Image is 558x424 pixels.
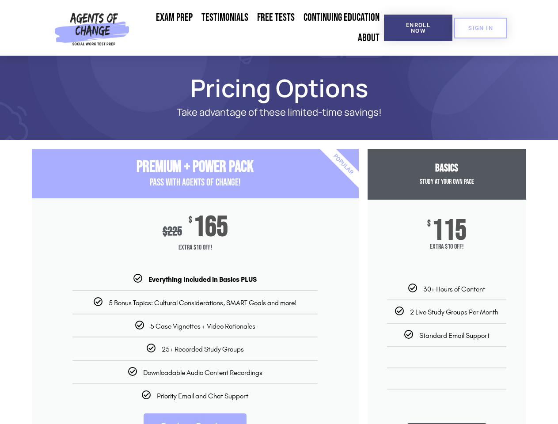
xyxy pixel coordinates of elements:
[253,8,299,28] a: Free Tests
[32,239,359,257] span: Extra $10 Off!
[189,216,192,225] span: $
[299,8,384,28] a: Continuing Education
[398,22,438,34] span: Enroll Now
[468,25,493,31] span: SIGN IN
[292,114,394,216] div: Popular
[162,345,244,353] span: 25+ Recorded Study Groups
[432,220,467,242] span: 115
[353,28,384,48] a: About
[419,331,490,340] span: Standard Email Support
[150,322,255,330] span: 5 Case Vignettes + Video Rationales
[454,18,507,38] a: SIGN IN
[109,299,296,307] span: 5 Bonus Topics: Cultural Considerations, SMART Goals and more!
[133,8,384,48] nav: Menu
[148,275,257,284] b: Everything Included in Basics PLUS
[427,220,431,228] span: $
[420,178,474,186] span: Study at your Own Pace
[143,368,262,377] span: Downloadable Audio Content Recordings
[410,308,498,316] span: 2 Live Study Groups Per Month
[150,177,241,189] span: PASS with AGENTS OF CHANGE!
[163,224,182,239] div: 225
[152,8,197,28] a: Exam Prep
[423,285,485,293] span: 30+ Hours of Content
[384,15,452,41] a: Enroll Now
[27,78,531,98] h1: Pricing Options
[63,107,496,118] p: Take advantage of these limited-time savings!
[32,158,359,177] h3: Premium + Power Pack
[379,242,515,251] span: Extra $10 Off!
[163,224,167,239] span: $
[194,216,228,239] span: 165
[157,392,248,400] span: Priority Email and Chat Support
[197,8,253,28] a: Testimonials
[368,162,526,175] h3: Basics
